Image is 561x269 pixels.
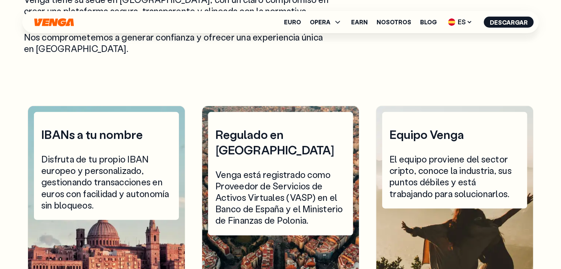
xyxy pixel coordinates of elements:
[484,17,534,28] button: Descargar
[284,19,301,25] a: Euro
[215,127,346,157] div: Regulado en [GEOGRAPHIC_DATA]
[420,19,437,25] a: Blog
[310,19,330,25] span: OPERA
[351,19,368,25] a: Earn
[41,153,172,211] div: Disfruta de tu propio IBAN europeo y personalizado, gestionando transacciones en euros con facili...
[389,153,520,199] div: El equipo proviene del sector cripto, conoce la industria, sus puntos débiles y está trabajando p...
[41,127,172,142] div: IBANs a tu nombre
[34,18,75,27] svg: Inicio
[215,169,346,226] div: Venga está registrado como Proveedor de Servicios de Activos Virtuales (VASP) en el Banco de Espa...
[446,16,475,28] span: ES
[389,127,520,142] div: Equipo Venga
[310,18,342,27] span: OPERA
[448,18,456,26] img: flag-es
[377,19,411,25] a: Nosotros
[24,31,333,54] p: Nos comprometemos a generar confianza y ofrecer una experiencia única en [GEOGRAPHIC_DATA].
